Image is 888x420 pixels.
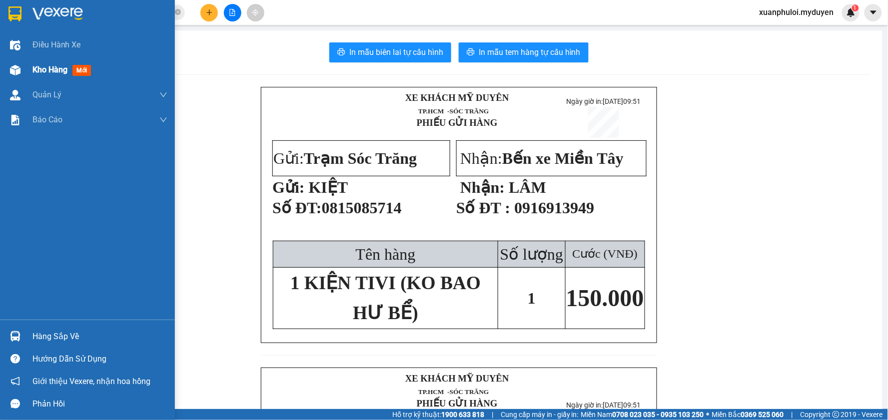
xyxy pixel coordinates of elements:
sup: 1 [852,4,859,11]
span: Cung cấp máy in - giấy in: [501,409,579,420]
span: 150.000 [566,285,644,311]
img: warehouse-icon [10,40,20,50]
p: Ngày giờ in: [559,401,648,409]
span: ⚪️ [707,413,710,417]
span: [DATE] [148,21,192,31]
span: Kho hàng [32,65,67,74]
span: Cước (VNĐ) [572,247,638,260]
button: plus [200,4,218,21]
span: Gửi: [273,149,417,167]
span: 1 [854,4,857,11]
span: Miền Nam [581,409,704,420]
span: Hỗ trợ kỹ thuật: [392,409,484,420]
span: 09:51 [623,401,641,409]
span: 09:51 [623,97,641,105]
span: | [792,409,793,420]
span: Bến xe Miền Tây [502,149,624,167]
span: caret-down [869,8,878,17]
span: plus [206,9,213,16]
div: Hàng sắp về [32,329,167,344]
strong: PHIẾU GỬI HÀNG [417,398,498,409]
strong: Nhận: [460,178,505,196]
span: | [492,409,493,420]
span: question-circle [10,354,20,364]
span: Trạm Sóc Trăng [4,69,103,105]
div: Phản hồi [32,397,167,412]
span: xuanphuloi.myduyen [752,6,842,18]
strong: XE KHÁCH MỸ DUYÊN [405,92,509,103]
img: icon-new-feature [847,8,856,17]
span: KIỆT [309,178,348,196]
span: Điều hành xe [32,38,81,51]
span: 0815085714 [322,199,402,217]
span: down [159,116,167,124]
span: Nhận: [460,149,624,167]
span: Miền Bắc [712,409,784,420]
span: Giới thiệu Vexere, nhận hoa hồng [32,375,150,388]
span: Gửi: [4,69,103,105]
strong: Số ĐT : [456,199,510,217]
strong: PHIẾU GỬI HÀNG [57,41,138,52]
span: printer [467,48,475,57]
span: 0916913949 [514,199,594,217]
div: Hướng dẫn sử dụng [32,352,167,367]
span: Trạm Sóc Trăng [304,149,417,167]
strong: PHIẾU GỬI HÀNG [417,117,498,128]
button: caret-down [865,4,882,21]
img: solution-icon [10,115,20,125]
span: TP.HCM -SÓC TRĂNG [418,107,489,115]
strong: XE KHÁCH MỸ DUYÊN [405,373,509,384]
img: logo-vxr [8,6,21,21]
span: 1 KIỆN TIVI (KO BAO HƯ BỂ) [290,273,481,323]
button: printerIn mẫu biên lai tự cấu hình [329,42,451,62]
span: down [159,91,167,99]
p: Ngày giờ in: [148,12,192,31]
span: [DATE] [603,401,641,409]
span: Báo cáo [32,113,62,126]
span: Quản Lý [32,88,61,101]
span: file-add [229,9,236,16]
img: warehouse-icon [10,90,20,100]
button: file-add [224,4,241,21]
span: Tên hàng [356,245,416,263]
span: close-circle [175,9,181,15]
img: warehouse-icon [10,65,20,75]
span: message [10,399,20,409]
span: mới [72,65,91,76]
strong: 0369 525 060 [741,411,784,419]
span: TP.HCM -SÓC TRĂNG [418,388,489,396]
span: [DATE] [603,97,641,105]
span: notification [10,377,20,386]
span: 1 [528,289,536,307]
strong: 1900 633 818 [441,411,484,419]
img: warehouse-icon [10,331,20,342]
button: aim [247,4,264,21]
span: TP.HCM -SÓC TRĂNG [59,31,129,39]
span: printer [337,48,345,57]
p: Ngày giờ in: [559,97,648,105]
span: Số ĐT: [272,199,322,217]
strong: 0708 023 035 - 0935 103 250 [613,411,704,419]
strong: XE KHÁCH MỸ DUYÊN [64,5,132,27]
span: aim [252,9,259,16]
span: LÂM [509,178,546,196]
span: In mẫu biên lai tự cấu hình [349,46,443,58]
span: close-circle [175,8,181,17]
span: Số lượng [500,245,564,263]
span: copyright [833,411,840,418]
span: In mẫu tem hàng tự cấu hình [479,46,581,58]
strong: Gửi: [272,178,304,196]
button: printerIn mẫu tem hàng tự cấu hình [459,42,589,62]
